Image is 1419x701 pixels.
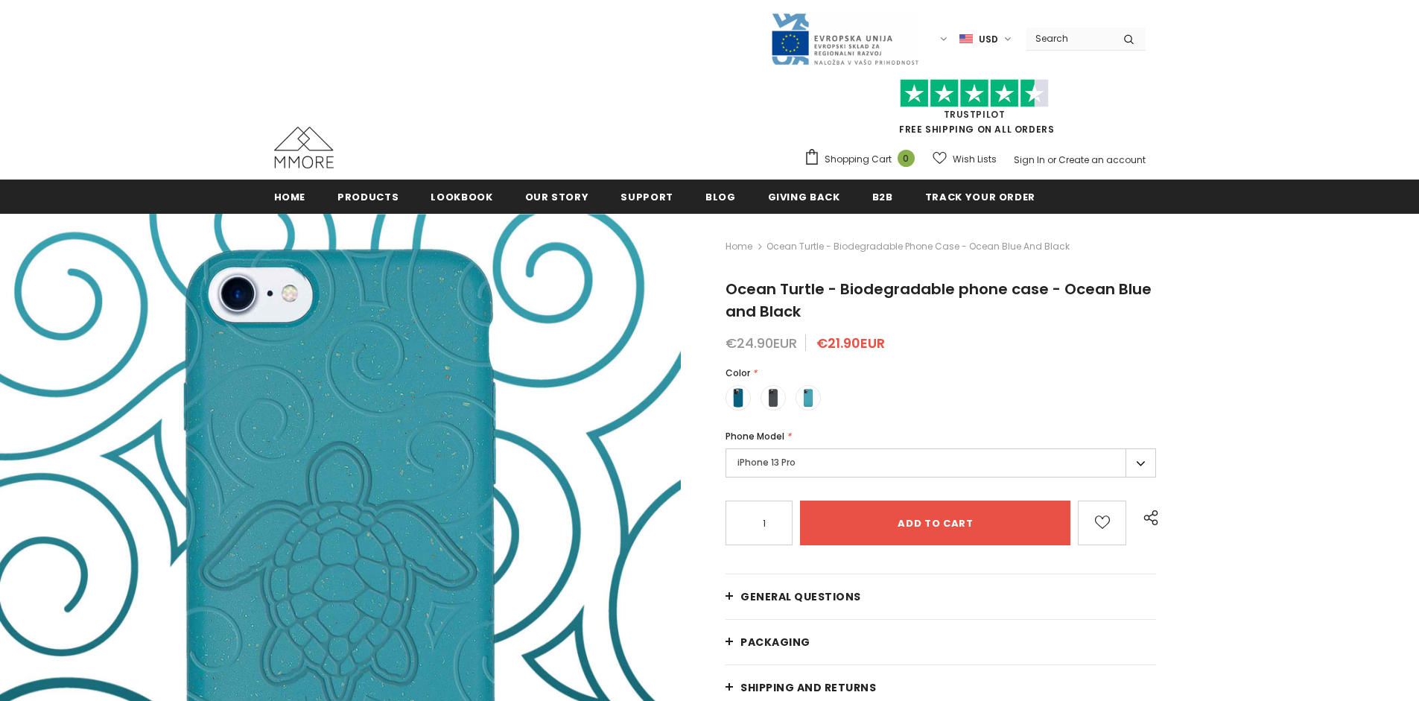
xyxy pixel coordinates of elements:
[804,86,1146,136] span: FREE SHIPPING ON ALL ORDERS
[933,146,997,172] a: Wish Lists
[274,190,306,204] span: Home
[431,190,492,204] span: Lookbook
[872,180,893,213] a: B2B
[872,190,893,204] span: B2B
[740,635,810,650] span: PACKAGING
[726,448,1156,478] label: iPhone 13 Pro
[726,334,797,352] span: €24.90EUR
[825,152,892,167] span: Shopping Cart
[1026,28,1112,49] input: Search Site
[726,620,1156,664] a: PACKAGING
[959,33,973,45] img: USD
[740,589,861,604] span: General Questions
[431,180,492,213] a: Lookbook
[726,430,784,443] span: Phone Model
[726,367,750,379] span: Color
[768,190,840,204] span: Giving back
[925,180,1035,213] a: Track your order
[770,32,919,45] a: Javni Razpis
[766,238,1070,256] span: Ocean Turtle - Biodegradable phone case - Ocean Blue and Black
[726,574,1156,619] a: General Questions
[337,190,399,204] span: Products
[768,180,840,213] a: Giving back
[1047,153,1056,166] span: or
[900,79,1049,108] img: Trust Pilot Stars
[726,279,1152,322] span: Ocean Turtle - Biodegradable phone case - Ocean Blue and Black
[705,180,736,213] a: Blog
[620,180,673,213] a: support
[800,501,1070,545] input: Add to cart
[804,148,922,171] a: Shopping Cart 0
[1058,153,1146,166] a: Create an account
[770,12,919,66] img: Javni Razpis
[620,190,673,204] span: support
[525,190,589,204] span: Our Story
[925,190,1035,204] span: Track your order
[898,150,915,167] span: 0
[337,180,399,213] a: Products
[816,334,885,352] span: €21.90EUR
[274,180,306,213] a: Home
[944,108,1006,121] a: Trustpilot
[740,680,876,695] span: Shipping and returns
[726,238,752,256] a: Home
[705,190,736,204] span: Blog
[979,32,998,47] span: USD
[1014,153,1045,166] a: Sign In
[525,180,589,213] a: Our Story
[274,127,334,168] img: MMORE Cases
[953,152,997,167] span: Wish Lists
